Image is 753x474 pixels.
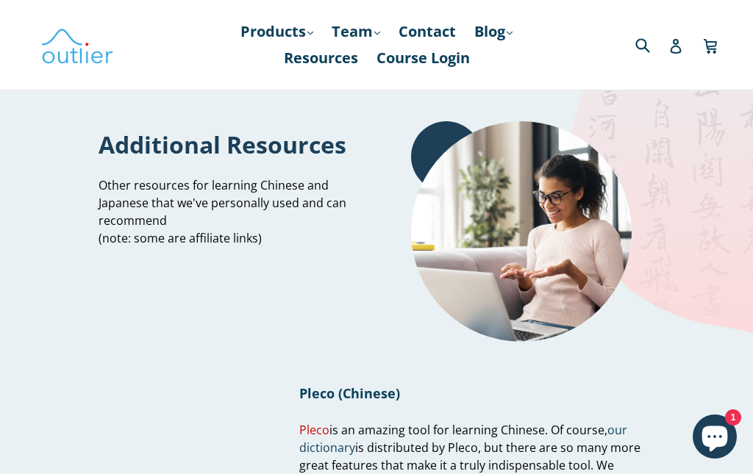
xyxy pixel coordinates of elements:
[391,18,463,45] a: Contact
[632,29,672,60] input: Search
[324,18,388,45] a: Team
[233,18,321,45] a: Products
[467,18,520,45] a: Blog
[369,45,477,71] a: Course Login
[299,422,329,439] a: Pleco
[99,129,365,160] h1: Additional Resources
[688,414,741,462] inbox-online-store-chat: Shopify online store chat
[299,384,654,402] h1: Pleco (Chinese)
[276,45,365,71] a: Resources
[40,24,114,66] img: Outlier Linguistics
[99,177,346,246] span: Other resources for learning Chinese and Japanese that we've personally used and can recommend (n...
[299,422,627,456] a: our dictionary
